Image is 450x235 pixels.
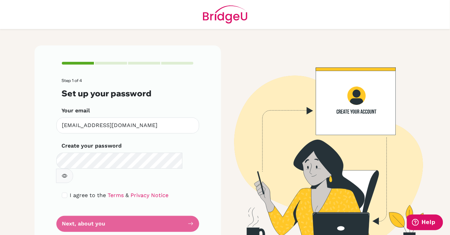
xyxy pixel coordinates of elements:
span: I agree to the [70,192,106,198]
h3: Set up your password [62,88,194,98]
a: Terms [108,192,124,198]
input: Insert your email* [56,117,199,134]
label: Create your password [62,142,122,150]
iframe: Opens a widget where you can find more information [407,215,443,232]
label: Your email [62,107,90,115]
span: & [126,192,129,198]
span: Step 1 of 4 [62,78,82,83]
a: Privacy Notice [131,192,169,198]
